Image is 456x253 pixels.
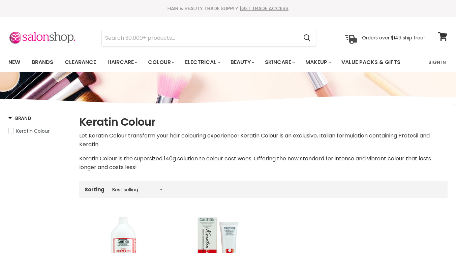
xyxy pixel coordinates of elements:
[102,30,298,46] input: Search
[424,55,450,69] a: Sign In
[101,30,316,46] form: Product
[8,115,31,122] h3: Brand
[3,53,415,72] ul: Main menu
[225,55,259,69] a: Beauty
[260,55,299,69] a: Skincare
[143,55,179,69] a: Colour
[79,132,430,148] span: Let Keratin Colour transform your hair colouring experience! Keratin Colour is an exclusive, Ital...
[362,35,425,41] p: Orders over $149 ship free!
[16,128,50,134] span: Keratin Colour
[79,115,448,129] h1: Keratin Colour
[79,155,431,171] span: Keratin Colour is the supersized 140g solution to colour cost woes. Offering the new standard for...
[8,127,71,135] a: Keratin Colour
[27,55,58,69] a: Brands
[85,187,104,192] label: Sorting
[180,55,224,69] a: Electrical
[298,30,316,46] button: Search
[3,55,25,69] a: New
[102,55,142,69] a: Haircare
[336,55,405,69] a: Value Packs & Gifts
[60,55,101,69] a: Clearance
[241,5,288,12] a: GET TRADE ACCESS
[300,55,335,69] a: Makeup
